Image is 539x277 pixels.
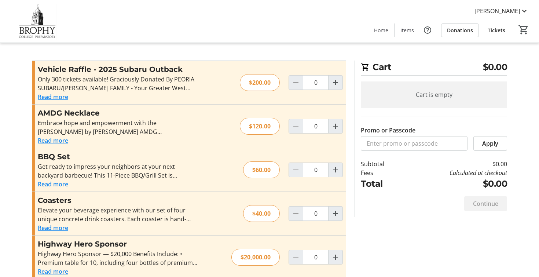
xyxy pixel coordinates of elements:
div: Embrace hope and empowerment with the [PERSON_NAME] by [PERSON_NAME] AMDG [PERSON_NAME] necklace,... [38,119,198,136]
button: Increment by one [329,76,342,90]
span: $0.00 [483,61,507,74]
img: Brophy College Preparatory 's Logo [4,3,70,40]
button: Cart [517,23,530,36]
span: Home [374,26,388,34]
button: Increment by one [329,250,342,264]
button: Apply [473,136,507,151]
div: Get ready to impress your neighbors at your next backyard barbecue! This 11-Piece BBQ/Grill Set i... [38,162,198,180]
input: Vehicle Raffle - 2025 Subaru Outback Quantity [303,75,329,90]
button: Read more [38,136,68,145]
td: $0.00 [403,177,507,190]
span: Apply [482,139,498,148]
h3: BBQ Set [38,151,198,162]
button: Increment by one [329,207,342,220]
button: [PERSON_NAME] [469,5,535,17]
button: Read more [38,223,68,232]
div: $120.00 [240,118,280,135]
span: Donations [447,26,473,34]
span: [PERSON_NAME] [474,7,520,15]
h3: Highway Hero Sponsor [38,238,198,249]
a: Tickets [482,23,511,37]
h2: Cart [361,61,507,76]
div: $200.00 [240,74,280,91]
span: Items [400,26,414,34]
h3: AMDG Necklace [38,107,198,119]
input: Enter promo or passcode [361,136,467,151]
div: Highway Hero Sponsor — $20,000 Benefits Include: • Premium table for 10, including four bottles o... [38,249,198,267]
label: Promo or Passcode [361,126,415,135]
button: Read more [38,92,68,101]
input: Coasters Quantity [303,206,329,221]
div: $40.00 [243,205,280,222]
div: Cart is empty [361,81,507,108]
div: $60.00 [243,161,280,178]
td: Fees [361,168,403,177]
button: Read more [38,180,68,189]
a: Home [368,23,394,37]
div: Only 300 tickets available! Graciously Donated By PEORIA SUBARU/[PERSON_NAME] FAMILY - Your Great... [38,75,198,92]
div: $20,000.00 [231,249,280,266]
button: Increment by one [329,163,342,177]
h3: Vehicle Raffle - 2025 Subaru Outback [38,64,198,75]
h3: Coasters [38,195,198,206]
a: Items [395,23,420,37]
td: Total [361,177,403,190]
input: BBQ Set Quantity [303,163,329,177]
div: Elevate your beverage experience with our set of four unique concrete drink coasters. Each coaste... [38,206,198,223]
a: Donations [441,23,479,37]
span: Tickets [488,26,505,34]
td: $0.00 [403,160,507,168]
td: Subtotal [361,160,403,168]
input: AMDG Necklace Quantity [303,119,329,134]
td: Calculated at checkout [403,168,507,177]
button: Read more [38,267,68,276]
button: Increment by one [329,119,342,133]
input: Highway Hero Sponsor Quantity [303,250,329,265]
button: Help [420,23,435,37]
